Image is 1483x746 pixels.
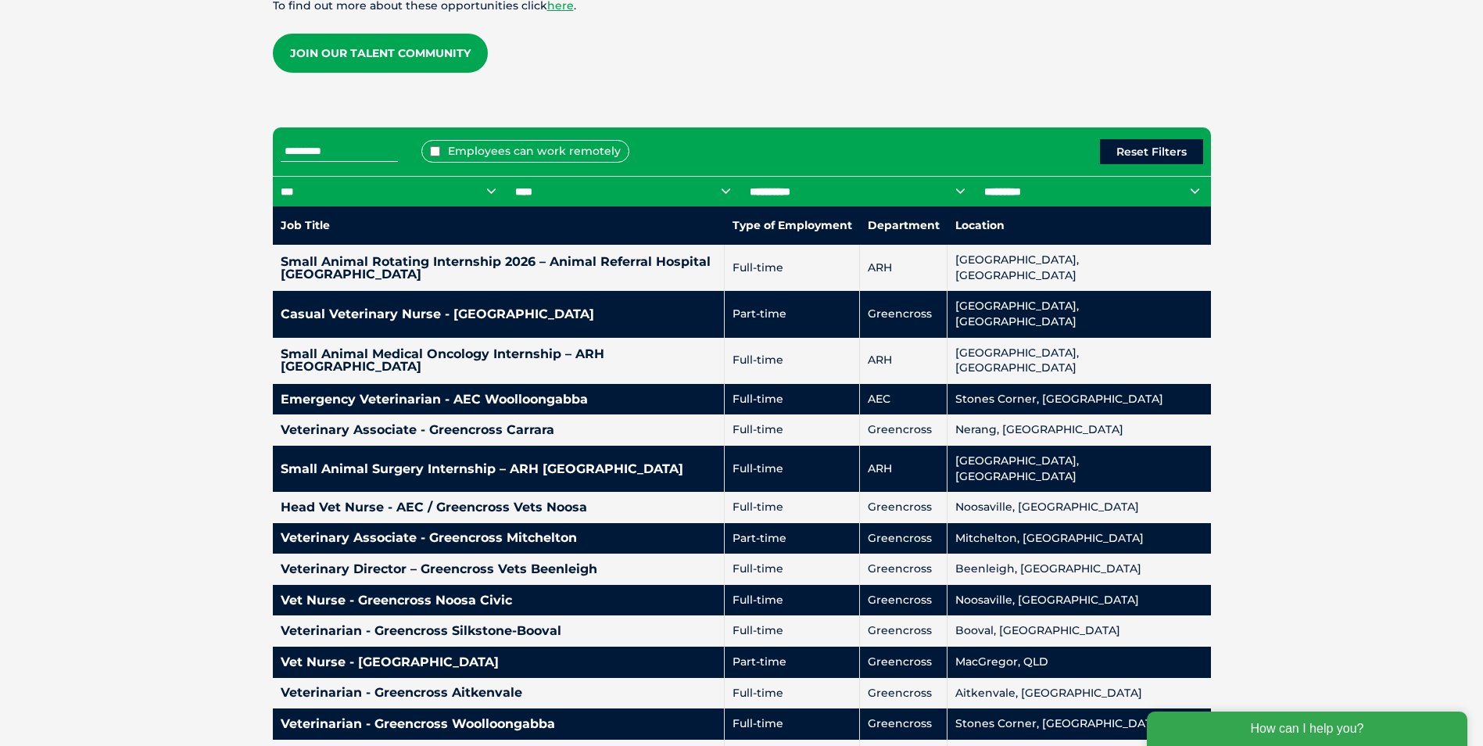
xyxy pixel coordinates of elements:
[947,492,1211,523] td: Noosaville, [GEOGRAPHIC_DATA]
[725,492,860,523] td: Full-time
[9,9,330,44] div: How can I help you?
[725,414,860,446] td: Full-time
[860,647,947,678] td: Greencross
[421,140,629,163] label: Employees can work remotely
[1100,139,1203,164] button: Reset Filters
[725,338,860,384] td: Full-time
[860,615,947,647] td: Greencross
[725,554,860,585] td: Full-time
[725,291,860,337] td: Part-time
[281,625,717,637] h4: Veterinarian - Greencross Silkstone-Booval
[281,656,717,669] h4: Vet Nurse - [GEOGRAPHIC_DATA]
[860,384,947,415] td: AEC
[281,256,717,281] h4: Small Animal Rotating Internship 2026 – Animal Referral Hospital [GEOGRAPHIC_DATA]
[947,414,1211,446] td: Nerang, [GEOGRAPHIC_DATA]
[860,678,947,709] td: Greencross
[281,718,717,730] h4: Veterinarian - Greencross Woolloongabba
[860,492,947,523] td: Greencross
[725,245,860,291] td: Full-time
[860,585,947,616] td: Greencross
[281,563,717,576] h4: Veterinary Director – Greencross Vets Beenleigh
[947,647,1211,678] td: MacGregor, QLD
[725,446,860,492] td: Full-time
[725,384,860,415] td: Full-time
[860,338,947,384] td: ARH
[281,501,717,514] h4: Head Vet Nurse - AEC / Greencross Vets Noosa
[947,708,1211,740] td: Stones Corner, [GEOGRAPHIC_DATA]
[725,585,860,616] td: Full-time
[860,708,947,740] td: Greencross
[281,218,330,232] nobr: Job Title
[947,615,1211,647] td: Booval, [GEOGRAPHIC_DATA]
[281,348,717,373] h4: Small Animal Medical Oncology Internship – ARH [GEOGRAPHIC_DATA]
[281,393,717,406] h4: Emergency Veterinarian - AEC Woolloongabba
[725,678,860,709] td: Full-time
[281,424,717,436] h4: Veterinary Associate - Greencross Carrara
[860,245,947,291] td: ARH
[860,446,947,492] td: ARH
[725,708,860,740] td: Full-time
[947,554,1211,585] td: Beenleigh, [GEOGRAPHIC_DATA]
[281,308,717,321] h4: Casual Veterinary Nurse - [GEOGRAPHIC_DATA]
[281,532,717,544] h4: Veterinary Associate - Greencross Mitchelton
[947,245,1211,291] td: [GEOGRAPHIC_DATA], [GEOGRAPHIC_DATA]
[947,446,1211,492] td: [GEOGRAPHIC_DATA], [GEOGRAPHIC_DATA]
[947,523,1211,554] td: Mitchelton, [GEOGRAPHIC_DATA]
[955,218,1005,232] nobr: Location
[868,218,940,232] nobr: Department
[947,291,1211,337] td: [GEOGRAPHIC_DATA], [GEOGRAPHIC_DATA]
[860,414,947,446] td: Greencross
[860,523,947,554] td: Greencross
[281,463,717,475] h4: Small Animal Surgery Internship – ARH [GEOGRAPHIC_DATA]
[273,34,488,73] a: Join our Talent Community
[947,338,1211,384] td: [GEOGRAPHIC_DATA], [GEOGRAPHIC_DATA]
[947,384,1211,415] td: Stones Corner, [GEOGRAPHIC_DATA]
[725,523,860,554] td: Part-time
[733,218,852,232] nobr: Type of Employment
[860,291,947,337] td: Greencross
[430,146,440,156] input: Employees can work remotely
[281,594,717,607] h4: Vet Nurse - Greencross Noosa Civic
[947,678,1211,709] td: Aitkenvale, [GEOGRAPHIC_DATA]
[281,687,717,699] h4: Veterinarian - Greencross Aitkenvale
[947,585,1211,616] td: Noosaville, [GEOGRAPHIC_DATA]
[725,615,860,647] td: Full-time
[725,647,860,678] td: Part-time
[860,554,947,585] td: Greencross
